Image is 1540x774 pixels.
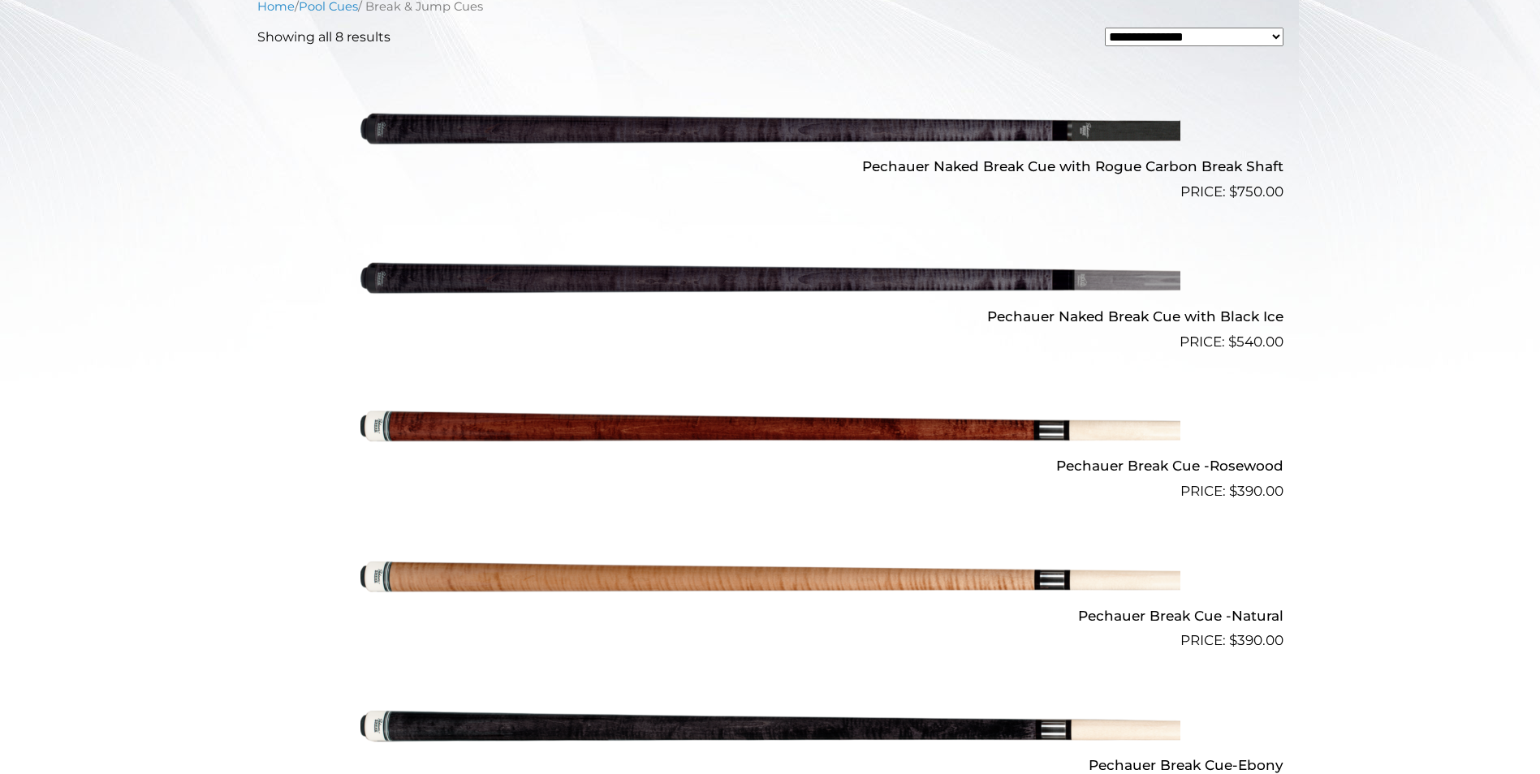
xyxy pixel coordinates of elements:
[1229,632,1283,648] bdi: 390.00
[360,359,1180,496] img: Pechauer Break Cue -Rosewood
[257,451,1283,481] h2: Pechauer Break Cue -Rosewood
[257,152,1283,182] h2: Pechauer Naked Break Cue with Rogue Carbon Break Shaft
[257,600,1283,630] h2: Pechauer Break Cue -Natural
[257,359,1283,502] a: Pechauer Break Cue -Rosewood $390.00
[257,509,1283,651] a: Pechauer Break Cue -Natural $390.00
[257,28,390,47] p: Showing all 8 results
[257,209,1283,352] a: Pechauer Naked Break Cue with Black Ice $540.00
[360,509,1180,645] img: Pechauer Break Cue -Natural
[257,60,1283,203] a: Pechauer Naked Break Cue with Rogue Carbon Break Shaft $750.00
[1229,632,1237,648] span: $
[1105,28,1283,46] select: Shop order
[1229,483,1237,499] span: $
[360,60,1180,196] img: Pechauer Naked Break Cue with Rogue Carbon Break Shaft
[1228,333,1283,350] bdi: 540.00
[1228,333,1236,350] span: $
[257,301,1283,331] h2: Pechauer Naked Break Cue with Black Ice
[1229,483,1283,499] bdi: 390.00
[1229,183,1237,200] span: $
[1229,183,1283,200] bdi: 750.00
[360,209,1180,346] img: Pechauer Naked Break Cue with Black Ice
